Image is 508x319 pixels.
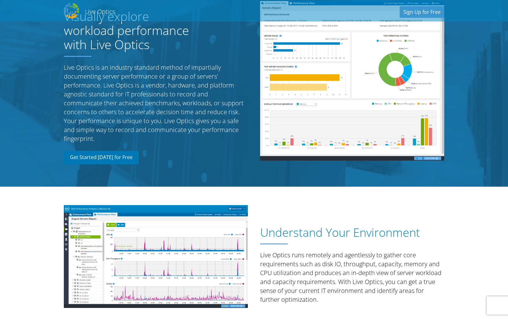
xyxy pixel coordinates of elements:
p: Live Optics runs remotely and agentlessly to gather core requirements such as disk IO, throughput... [260,251,444,304]
p: Live Optics is an industry standard method of impartially documenting server performance or a gro... [64,63,248,143]
h1: Visually explore workload performance with Live Optics [64,9,202,52]
a: Sign Up for Free [400,6,444,18]
h1: Understand Your Environment [260,226,441,239]
img: Dell Dpack [64,3,79,18]
img: Server Report [260,1,444,161]
a: Get Started [DATE] for Free [64,151,139,164]
img: Understand Your Environment [64,205,248,308]
h2: Live Optics [85,7,115,16]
